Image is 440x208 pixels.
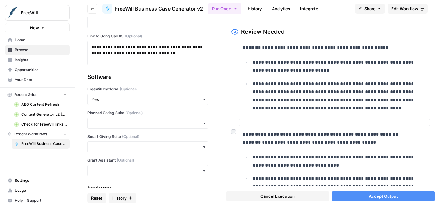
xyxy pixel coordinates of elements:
[241,27,284,36] h2: Review Needed
[355,4,385,14] button: Share
[30,25,39,31] span: New
[12,139,70,149] a: FreeWill Business Case Generator v2
[87,33,208,39] label: Link to Gong Call #3
[14,131,47,137] span: Recent Workflows
[14,92,37,98] span: Recent Grids
[226,191,329,201] button: Cancel Execution
[122,134,139,139] span: (Optional)
[126,110,143,116] span: (Optional)
[7,7,18,18] img: FreeWill Logo
[15,178,67,183] span: Settings
[87,110,208,116] label: Planned Giving Suite
[15,67,67,73] span: Opportunities
[117,157,134,163] span: (Optional)
[5,129,70,139] button: Recent Workflows
[5,176,70,186] a: Settings
[21,10,59,16] span: FreeWill
[21,122,67,127] span: Check for FreeWill links on partner's external website
[5,5,70,21] button: Workspace: FreeWill
[112,195,127,201] span: History
[125,33,142,39] span: (Optional)
[12,119,70,129] a: Check for FreeWill links on partner's external website
[87,86,208,92] label: FreeWill Platform
[12,99,70,109] a: AEO Content Refresh
[15,77,67,83] span: Your Data
[332,191,435,201] button: Accept Output
[87,73,208,81] div: Software
[5,65,70,75] a: Opportunities
[5,23,70,32] button: New
[5,196,70,206] button: Help + Support
[15,47,67,53] span: Browse
[369,193,398,199] span: Accept Output
[296,4,322,14] a: Integrate
[5,90,70,99] button: Recent Grids
[87,184,208,192] div: Features
[244,4,266,14] a: History
[5,75,70,85] a: Your Data
[5,186,70,196] a: Usage
[388,4,428,14] a: Edit Workflow
[120,86,137,92] span: (Optional)
[87,193,106,203] button: Reset
[391,6,418,12] span: Edit Workflow
[21,141,67,147] span: FreeWill Business Case Generator v2
[5,45,70,55] a: Browse
[15,57,67,63] span: Insights
[15,37,67,43] span: Home
[364,6,376,12] span: Share
[5,35,70,45] a: Home
[260,193,295,199] span: Cancel Execution
[91,96,204,103] input: Yes
[15,188,67,193] span: Usage
[5,55,70,65] a: Insights
[208,3,241,14] button: Run Once
[115,5,203,12] span: FreeWill Business Case Generator v2
[268,4,294,14] a: Analytics
[12,109,70,119] a: Content Generator v2 [DRAFT] Test
[21,102,67,107] span: AEO Content Refresh
[87,157,208,163] label: Grant Assistant
[109,193,136,203] button: History
[102,4,203,14] a: FreeWill Business Case Generator v2
[15,198,67,203] span: Help + Support
[87,134,208,139] label: Smart Giving Suite
[91,195,102,201] span: Reset
[21,112,67,117] span: Content Generator v2 [DRAFT] Test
